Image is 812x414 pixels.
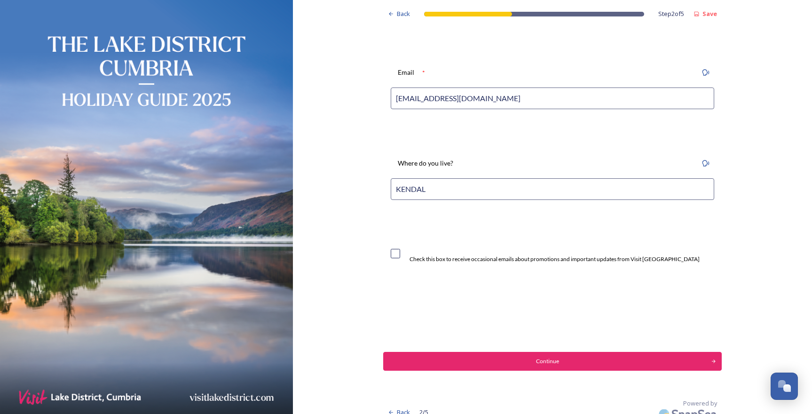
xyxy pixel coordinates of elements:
[383,292,526,328] iframe: reCAPTCHA
[397,9,410,18] span: Back
[391,62,421,83] div: Email
[391,153,460,174] div: Where do you live?
[702,9,717,18] strong: Save
[383,352,722,371] button: Continue
[771,373,798,400] button: Open Chat
[391,88,714,109] input: Email
[683,399,717,408] span: Powered by
[388,357,706,366] div: Continue
[410,255,700,263] div: Check this box to receive occasional emails about promotions and important updates from Visit [GE...
[658,9,684,18] span: Step 2 of 5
